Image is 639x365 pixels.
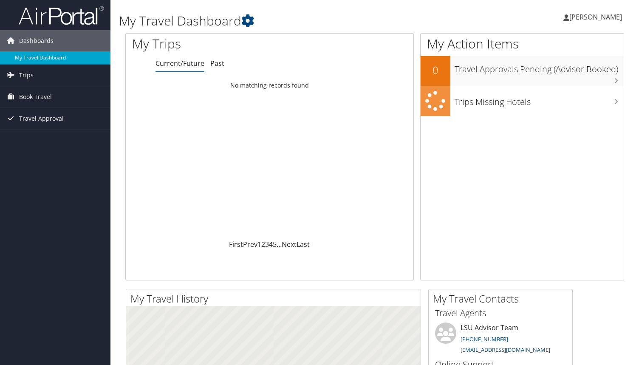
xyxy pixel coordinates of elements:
[435,307,566,319] h3: Travel Agents
[243,240,257,249] a: Prev
[130,291,421,306] h2: My Travel History
[273,240,277,249] a: 5
[269,240,273,249] a: 4
[277,240,282,249] span: …
[229,240,243,249] a: First
[19,6,104,25] img: airportal-logo.png
[461,335,508,343] a: [PHONE_NUMBER]
[563,4,631,30] a: [PERSON_NAME]
[19,108,64,129] span: Travel Approval
[421,35,624,53] h1: My Action Items
[455,59,624,75] h3: Travel Approvals Pending (Advisor Booked)
[257,240,261,249] a: 1
[421,63,450,77] h2: 0
[433,291,572,306] h2: My Travel Contacts
[210,59,224,68] a: Past
[126,78,413,93] td: No matching records found
[431,323,570,357] li: LSU Advisor Team
[132,35,287,53] h1: My Trips
[569,12,622,22] span: [PERSON_NAME]
[19,65,34,86] span: Trips
[19,30,54,51] span: Dashboards
[156,59,204,68] a: Current/Future
[455,92,624,108] h3: Trips Missing Hotels
[119,12,460,30] h1: My Travel Dashboard
[461,346,550,354] a: [EMAIL_ADDRESS][DOMAIN_NAME]
[261,240,265,249] a: 2
[297,240,310,249] a: Last
[421,56,624,86] a: 0Travel Approvals Pending (Advisor Booked)
[421,86,624,116] a: Trips Missing Hotels
[265,240,269,249] a: 3
[282,240,297,249] a: Next
[19,86,52,108] span: Book Travel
